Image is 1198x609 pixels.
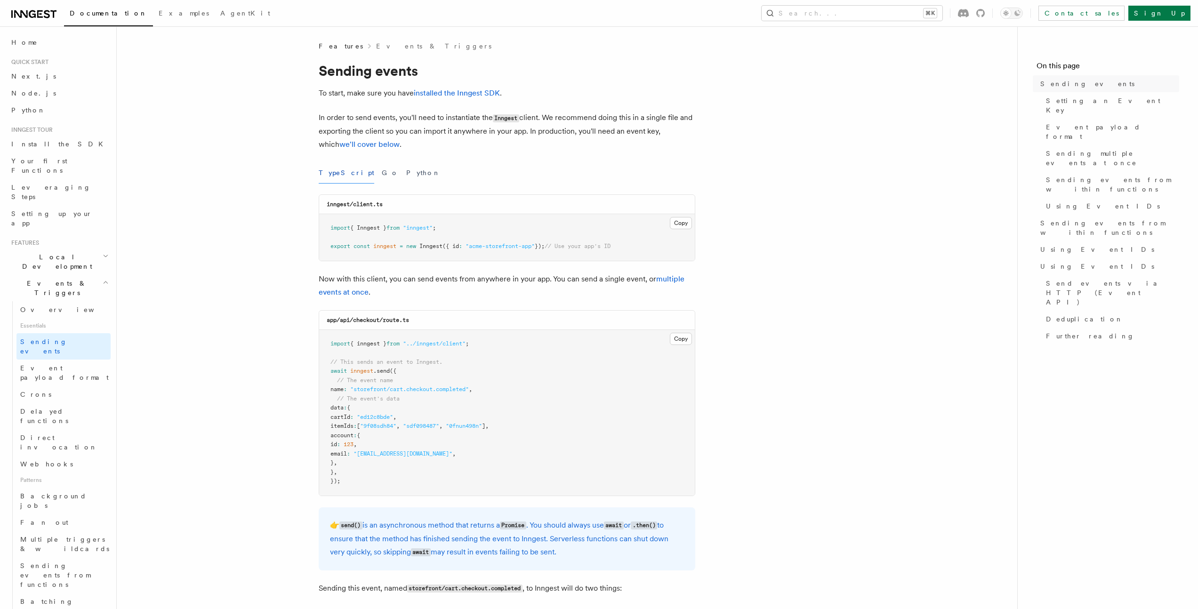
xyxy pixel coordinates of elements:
[8,205,111,232] a: Setting up your app
[396,423,400,429] span: ,
[16,318,111,333] span: Essentials
[354,450,452,457] span: "[EMAIL_ADDRESS][DOMAIN_NAME]"
[330,450,347,457] span: email
[1046,314,1123,324] span: Deduplication
[373,368,390,374] span: .send
[1042,328,1179,345] a: Further reading
[330,469,334,475] span: }
[1040,218,1179,237] span: Sending events from within functions
[327,317,409,323] code: app/api/checkout/route.ts
[1037,258,1179,275] a: Using Event IDs
[8,58,48,66] span: Quick start
[403,340,466,347] span: "../inngest/client"
[11,140,109,148] span: Install the SDK
[344,386,347,393] span: :
[319,111,695,151] p: In order to send events, you'll need to instantiate the client. We recommend doing this in a sing...
[330,224,350,231] span: import
[411,548,431,556] code: await
[350,368,373,374] span: inngest
[16,514,111,531] a: Fan out
[482,423,485,429] span: ]
[386,340,400,347] span: from
[1040,79,1134,88] span: Sending events
[330,432,354,439] span: account
[350,340,386,347] span: { inngest }
[347,404,350,411] span: {
[357,423,360,429] span: [
[330,414,350,420] span: cartId
[535,243,545,249] span: });
[337,395,400,402] span: // The event's data
[406,243,416,249] span: new
[64,3,153,26] a: Documentation
[20,492,87,509] span: Background jobs
[337,441,340,448] span: :
[386,224,400,231] span: from
[360,423,396,429] span: "9f08sdh84"
[1040,262,1154,271] span: Using Event IDs
[1040,245,1154,254] span: Using Event IDs
[153,3,215,25] a: Examples
[382,162,399,184] button: Go
[1037,60,1179,75] h4: On this page
[8,85,111,102] a: Node.js
[16,531,111,557] a: Multiple triggers & wildcards
[8,275,111,301] button: Events & Triggers
[339,521,362,529] code: send()
[20,408,68,425] span: Delayed functions
[1046,201,1160,211] span: Using Event IDs
[406,162,441,184] button: Python
[452,450,456,457] span: ,
[670,217,692,229] button: Copy
[1046,96,1179,115] span: Setting an Event Key
[344,441,354,448] span: 123
[354,243,370,249] span: const
[1042,275,1179,311] a: Send events via HTTP (Event API)
[1042,92,1179,119] a: Setting an Event Key
[330,441,337,448] span: id
[500,521,526,529] code: Promise
[446,423,482,429] span: "0fnun498n"
[20,519,68,526] span: Fan out
[373,243,396,249] span: inngest
[762,6,942,21] button: Search...⌘K
[319,582,695,595] p: Sending this event, named , to Inngest will do two things:
[407,585,523,593] code: storefront/cart.checkout.completed
[8,136,111,152] a: Install the SDK
[1042,171,1179,198] a: Sending events from within functions
[16,403,111,429] a: Delayed functions
[11,89,56,97] span: Node.js
[8,248,111,275] button: Local Development
[8,126,53,134] span: Inngest tour
[330,459,334,466] span: }
[469,386,472,393] span: ,
[403,224,433,231] span: "inngest"
[220,9,270,17] span: AgentKit
[1042,119,1179,145] a: Event payload format
[350,386,469,393] span: "storefront/cart.checkout.completed"
[330,404,344,411] span: data
[1042,311,1179,328] a: Deduplication
[485,423,489,429] span: ,
[403,423,439,429] span: "sdf098487"
[8,102,111,119] a: Python
[16,360,111,386] a: Event payload format
[1042,145,1179,171] a: Sending multiple events at once
[924,8,937,18] kbd: ⌘K
[11,184,91,200] span: Leveraging Steps
[159,9,209,17] span: Examples
[1038,6,1125,21] a: Contact sales
[357,414,393,420] span: "ed12c8bde"
[330,368,347,374] span: await
[319,162,374,184] button: TypeScript
[11,106,46,114] span: Python
[8,34,111,51] a: Home
[330,386,344,393] span: name
[20,460,73,468] span: Webhooks
[16,456,111,473] a: Webhooks
[337,377,393,384] span: // The event name
[414,88,500,97] a: installed the Inngest SDK
[16,429,111,456] a: Direct invocation
[319,62,695,79] h1: Sending events
[344,404,347,411] span: :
